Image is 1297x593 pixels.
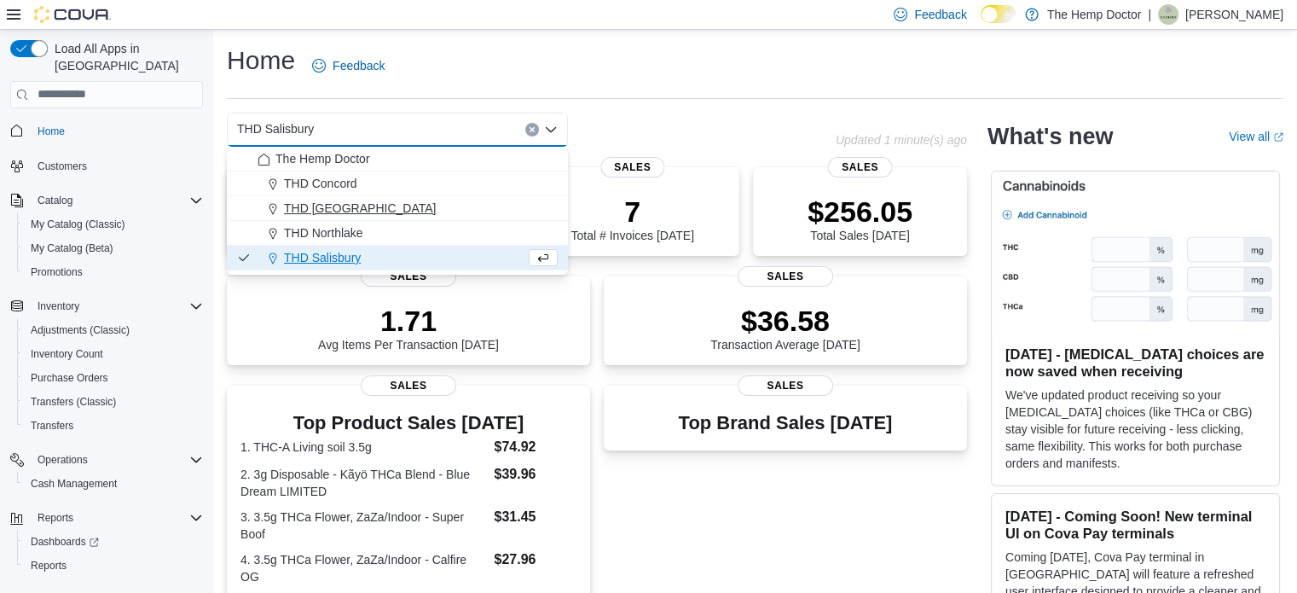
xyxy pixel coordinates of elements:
button: THD Salisbury [227,246,568,270]
a: Transfers [24,416,80,436]
h1: Home [227,44,295,78]
button: Cash Management [17,472,210,496]
a: Home [31,121,72,142]
button: My Catalog (Classic) [17,212,210,236]
span: Sales [600,157,664,177]
h2: What's new [987,123,1113,150]
input: Dark Mode [981,5,1016,23]
button: The Hemp Doctor [227,147,568,172]
span: Sales [738,375,833,396]
a: My Catalog (Classic) [24,214,132,235]
button: Customers [3,154,210,178]
img: Cova [34,6,111,23]
a: Purchase Orders [24,368,115,388]
span: Inventory Count [31,347,103,361]
p: [PERSON_NAME] [1185,4,1283,25]
dt: 4. 3.5g THCa Flower, ZaZa/Indoor - Calfire OG [240,551,487,585]
span: THD Concord [284,175,357,192]
span: Sales [828,157,892,177]
span: The Hemp Doctor [275,150,369,167]
a: Customers [31,156,94,177]
a: Dashboards [24,532,106,552]
button: Promotions [17,260,210,284]
dd: $74.92 [494,437,576,457]
span: Feedback [333,57,385,74]
button: Catalog [3,189,210,212]
button: Home [3,119,210,143]
div: Total Sales [DATE] [808,195,912,242]
span: My Catalog (Classic) [24,214,203,235]
p: 7 [570,195,693,229]
dt: 3. 3.5g THCa Flower, ZaZa/Indoor - Super Boof [240,509,487,543]
svg: External link [1273,132,1283,142]
p: $36.58 [710,304,860,338]
span: THD Salisbury [284,249,361,266]
button: Transfers [17,414,210,438]
div: Choose from the following options [227,147,568,270]
span: Purchase Orders [31,371,108,385]
a: Reports [24,555,73,576]
button: Close list of options [544,123,558,137]
span: Promotions [31,265,83,279]
a: Feedback [305,49,391,83]
span: Transfers (Classic) [24,392,203,412]
span: Catalog [31,190,203,211]
a: Inventory Count [24,344,110,364]
dd: $27.96 [494,549,576,570]
button: THD [GEOGRAPHIC_DATA] [227,196,568,221]
span: Reports [38,511,73,525]
span: Sales [361,375,456,396]
button: Transfers (Classic) [17,390,210,414]
a: Cash Management [24,474,124,494]
span: Feedback [914,6,966,23]
span: Operations [31,450,203,470]
span: Purchase Orders [24,368,203,388]
dd: $39.96 [494,464,576,485]
span: Home [31,120,203,142]
span: Dashboards [24,532,203,552]
span: Dashboards [31,535,99,549]
h3: Top Brand Sales [DATE] [679,413,893,433]
div: Richard Satterfield [1158,4,1178,25]
span: THD Northlake [284,224,363,241]
span: Reports [31,559,67,573]
div: Total # Invoices [DATE] [570,195,693,242]
a: Promotions [24,262,90,282]
span: Load All Apps in [GEOGRAPHIC_DATA] [48,40,203,74]
h3: [DATE] - Coming Soon! New terminal UI on Cova Pay terminals [1005,508,1265,542]
p: We've updated product receiving so your [MEDICAL_DATA] choices (like THCa or CBG) stay visible fo... [1005,387,1265,472]
span: Catalog [38,194,72,207]
a: Dashboards [17,530,210,554]
p: The Hemp Doctor [1047,4,1141,25]
button: Catalog [31,190,79,211]
dd: $31.45 [494,507,576,527]
span: Inventory Count [24,344,203,364]
span: Transfers [31,419,73,433]
button: Reports [31,508,80,528]
button: THD Northlake [227,221,568,246]
button: Inventory Count [17,342,210,366]
button: Inventory [3,294,210,318]
div: Avg Items Per Transaction [DATE] [318,304,499,352]
button: Reports [17,554,210,578]
span: My Catalog (Beta) [24,238,203,259]
span: Reports [31,508,203,528]
span: Adjustments (Classic) [31,323,130,337]
span: Adjustments (Classic) [24,320,203,340]
p: Updated 1 minute(s) ago [836,133,967,147]
span: My Catalog (Beta) [31,241,113,255]
button: Clear input [525,123,539,137]
button: Adjustments (Classic) [17,318,210,342]
button: Purchase Orders [17,366,210,390]
button: Operations [31,450,95,470]
button: THD Concord [227,172,568,196]
span: Cash Management [31,477,117,491]
span: Customers [38,160,87,173]
a: Transfers (Classic) [24,392,123,412]
dt: 2. 3g Disposable - Kãyö THCa Blend - Blue Dream LIMITED [240,466,487,500]
span: Sales [361,266,456,287]
span: Transfers (Classic) [31,395,116,409]
a: View allExternal link [1229,130,1283,143]
p: $256.05 [808,195,912,229]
